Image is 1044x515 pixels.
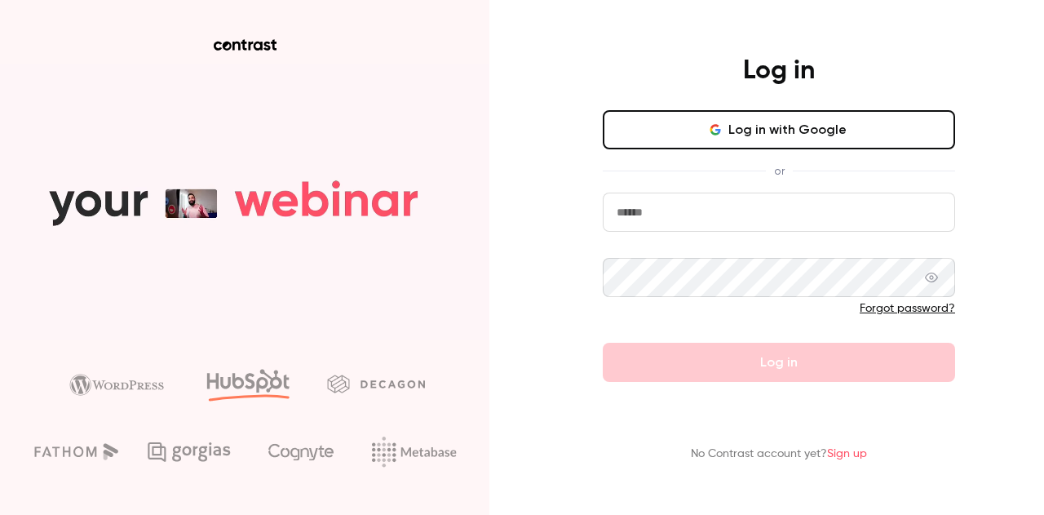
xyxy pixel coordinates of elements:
h4: Log in [743,55,815,87]
a: Sign up [827,448,867,460]
p: No Contrast account yet? [691,446,867,463]
span: or [766,162,793,180]
img: decagon [327,375,425,393]
button: Log in with Google [603,110,955,149]
a: Forgot password? [860,303,955,314]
